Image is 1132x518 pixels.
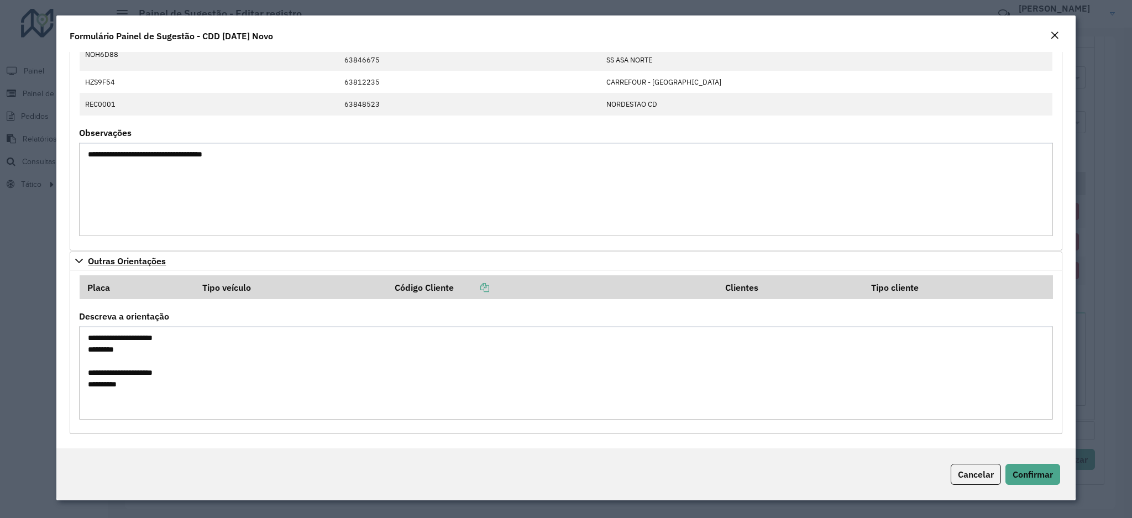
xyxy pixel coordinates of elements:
[339,93,601,115] td: 63848523
[601,71,903,93] td: CARREFOUR - [GEOGRAPHIC_DATA]
[387,275,718,299] th: Código Cliente
[80,275,195,299] th: Placa
[339,38,601,71] td: 63824014 63846675
[601,38,903,71] td: RM PAJUCARA SS ASA NORTE
[195,275,387,299] th: Tipo veículo
[80,71,186,93] td: HZS9F54
[1013,469,1053,480] span: Confirmar
[70,10,1062,250] div: Pre-Roteirização AS / Orientações
[1050,31,1059,40] em: Fechar
[70,29,273,43] h4: Formulário Painel de Sugestão - CDD [DATE] Novo
[79,310,169,323] label: Descreva a orientação
[80,38,186,71] td: NOH6D88
[79,126,132,139] label: Observações
[951,464,1001,485] button: Cancelar
[863,275,1052,299] th: Tipo cliente
[88,257,166,265] span: Outras Orientações
[1005,464,1060,485] button: Confirmar
[1047,29,1062,43] button: Close
[718,275,864,299] th: Clientes
[70,270,1062,434] div: Outras Orientações
[958,469,994,480] span: Cancelar
[454,282,489,293] a: Copiar
[601,93,903,115] td: NORDESTAO CD
[339,71,601,93] td: 63812235
[80,93,186,115] td: REC0001
[70,252,1062,270] a: Outras Orientações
